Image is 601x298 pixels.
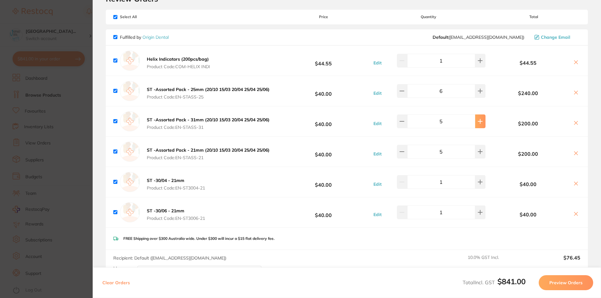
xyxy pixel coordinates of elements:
img: empty.jpg [120,111,140,131]
span: info@origindental.com.au [433,35,524,40]
b: $44.55 [277,55,370,66]
span: Select All [113,15,176,19]
b: $40.00 [277,206,370,218]
button: Edit [372,60,383,66]
b: $40.00 [487,212,569,217]
b: ST -Assorted Pack - 31mm (20/10 15/03 20/04 25/04 25/06) [147,117,270,123]
b: ST -30/04 - 21mm [147,178,184,183]
img: empty.jpg [120,202,140,222]
span: Recipient: Default ( [EMAIL_ADDRESS][DOMAIN_NAME] ) [113,255,226,261]
span: Product Code: EN-ST3004-21 [147,185,205,190]
button: Edit [372,121,383,126]
b: $40.00 [277,85,370,97]
button: ST -Assorted Pack - 31mm (20/10 15/03 20/04 25/04 25/06) Product Code:EN-STASS-31 [145,117,271,130]
b: ST -30/06 - 21mm [147,208,184,214]
button: Helix Indicators (200pcs/bag) Product Code:COM-HELIX INDI [145,56,212,69]
button: ST -Assorted Pack - 21mm (20/10 15/03 20/04 25/04 25/06) Product Code:EN-STASS-21 [145,147,271,160]
b: $841.00 [497,277,526,286]
button: Edit [372,90,383,96]
img: empty.jpg [120,51,140,71]
b: ST -Assorted Pack - 21mm (20/10 15/03 20/04 25/04 25/06) [147,147,270,153]
b: $44.55 [487,60,569,66]
img: empty.jpg [120,81,140,101]
button: Edit [372,181,383,187]
b: $40.00 [277,176,370,188]
span: Product Code: EN-ST3006-21 [147,216,205,221]
b: $200.00 [487,121,569,126]
b: Default [433,34,448,40]
p: FREE Shipping over $300 Australia wide. Under $300 will incur a $15 flat delivery fee. [123,236,275,241]
button: ST -30/06 - 21mm Product Code:EN-ST3006-21 [145,208,207,221]
span: Quantity [370,15,487,19]
span: Product Code: EN-STASS-31 [147,125,270,130]
button: ST -30/04 - 21mm Product Code:EN-ST3004-21 [145,178,207,191]
button: Edit [372,212,383,217]
b: $40.00 [277,146,370,157]
p: Fulfilled by [120,35,169,40]
span: Product Code: EN-STASS-25 [147,94,270,99]
b: Helix Indicators (200pcs/bag) [147,56,209,62]
b: $40.00 [487,181,569,187]
img: empty.jpg [120,172,140,192]
span: Product Code: COM-HELIX INDI [147,64,210,69]
output: $76.45 [527,255,580,269]
b: $200.00 [487,151,569,157]
button: Preview Orders [539,275,593,290]
img: empty.jpg [120,142,140,162]
button: ST -Assorted Pack - 25mm (20/10 15/03 20/04 25/04 25/06) Product Code:EN-STASS-25 [145,87,271,100]
span: Price [277,15,370,19]
button: Change Email [532,34,580,40]
a: Origin Dental [142,34,169,40]
span: Total Incl. GST [463,279,526,285]
b: $240.00 [487,90,569,96]
span: 10.0 % GST Incl. [468,255,521,269]
span: Product Code: EN-STASS-21 [147,155,270,160]
b: $40.00 [277,115,370,127]
button: Edit [372,151,383,157]
span: Total [487,15,580,19]
label: Message: [113,266,132,271]
button: Clear Orders [100,275,132,290]
span: Change Email [541,35,570,40]
b: ST -Assorted Pack - 25mm (20/10 15/03 20/04 25/04 25/06) [147,87,270,92]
